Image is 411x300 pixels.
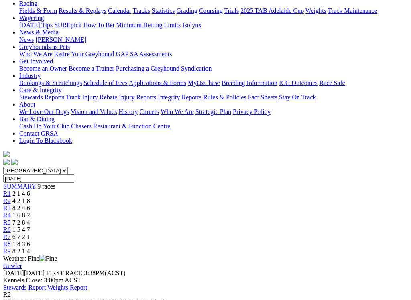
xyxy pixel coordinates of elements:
a: Track Maintenance [328,7,377,14]
span: 8 2 4 6 [12,205,30,211]
a: Careers [139,108,159,115]
span: 2 1 4 6 [12,190,30,197]
span: 6 7 2 1 [12,233,30,240]
a: About [19,101,35,108]
a: News & Media [19,29,59,36]
div: Bar & Dining [19,123,408,130]
a: Calendar [108,7,131,14]
span: 1 8 3 6 [12,241,30,247]
a: Fields & Form [19,7,57,14]
a: R3 [3,205,11,211]
span: 4 2 1 8 [12,197,30,204]
span: 8 2 1 4 [12,248,30,255]
a: Gawler [3,262,22,269]
span: 9 races [37,183,55,190]
span: [DATE] [3,270,24,276]
a: Coursing [199,7,223,14]
a: R7 [3,233,11,240]
a: Weights [305,7,326,14]
a: Integrity Reports [158,94,201,101]
a: Login To Blackbook [19,137,72,144]
a: Breeding Information [222,79,277,86]
span: 1 6 8 2 [12,212,30,219]
a: Injury Reports [119,94,156,101]
div: Care & Integrity [19,94,408,101]
span: FIRST RACE: [46,270,84,276]
span: 3:38PM(ACST) [46,270,126,276]
img: facebook.svg [3,159,10,165]
a: Bar & Dining [19,116,55,122]
span: SUMMARY [3,183,36,190]
a: GAP SA Assessments [116,51,172,57]
a: History [118,108,138,115]
a: Vision and Values [71,108,117,115]
a: Become an Owner [19,65,67,72]
a: Bookings & Scratchings [19,79,82,86]
a: Fact Sheets [248,94,277,101]
a: Isolynx [182,22,201,28]
a: Trials [224,7,239,14]
a: Contact GRSA [19,130,58,137]
a: MyOzChase [188,79,220,86]
a: Who We Are [161,108,194,115]
span: [DATE] [3,270,45,276]
span: Weather: Fine [3,255,57,262]
a: Stay On Track [279,94,316,101]
a: R8 [3,241,11,247]
a: Weights Report [47,284,87,291]
a: R2 [3,197,11,204]
a: Purchasing a Greyhound [116,65,179,72]
a: Chasers Restaurant & Function Centre [71,123,170,130]
div: Wagering [19,22,408,29]
a: Care & Integrity [19,87,62,93]
div: Industry [19,79,408,87]
a: Minimum Betting Limits [116,22,181,28]
span: 1 5 4 7 [12,226,30,233]
a: R4 [3,212,11,219]
a: R5 [3,219,11,226]
div: Racing [19,7,408,14]
a: News [19,36,34,43]
a: R9 [3,248,11,255]
span: 7 2 8 4 [12,219,30,226]
a: Get Involved [19,58,53,65]
a: Who We Are [19,51,53,57]
a: Rules & Policies [203,94,246,101]
a: [PERSON_NAME] [35,36,86,43]
a: ICG Outcomes [279,79,317,86]
a: 2025 TAB Adelaide Cup [240,7,304,14]
a: We Love Our Dogs [19,108,69,115]
a: Industry [19,72,41,79]
input: Select date [3,174,74,183]
a: Become a Trainer [69,65,114,72]
a: Applications & Forms [129,79,186,86]
a: Results & Replays [59,7,106,14]
a: Retire Your Greyhound [54,51,114,57]
a: SUREpick [54,22,81,28]
div: Kennels Close: 3:00pm ACST [3,277,408,284]
a: Wagering [19,14,44,21]
a: Tracks [133,7,150,14]
a: Schedule of Fees [83,79,127,86]
a: Track Injury Rebate [66,94,117,101]
a: Cash Up Your Club [19,123,69,130]
img: Fine [39,255,57,262]
img: logo-grsa-white.png [3,151,10,157]
a: Stewards Report [3,284,46,291]
a: Race Safe [319,79,345,86]
a: Grading [177,7,197,14]
a: Strategic Plan [195,108,231,115]
a: Stewards Reports [19,94,64,101]
a: Greyhounds as Pets [19,43,70,50]
a: Syndication [181,65,212,72]
div: News & Media [19,36,408,43]
div: Greyhounds as Pets [19,51,408,58]
div: Get Involved [19,65,408,72]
